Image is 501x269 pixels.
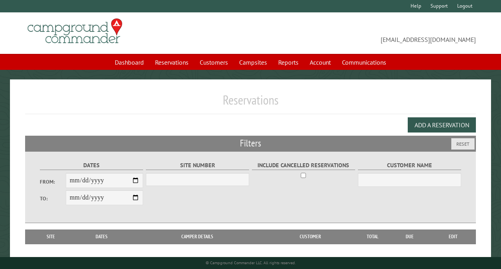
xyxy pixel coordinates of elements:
[25,136,476,151] h2: Filters
[29,229,73,244] th: Site
[110,55,149,70] a: Dashboard
[234,55,272,70] a: Campsites
[73,229,130,244] th: Dates
[252,161,355,170] label: Include Cancelled Reservations
[195,55,233,70] a: Customers
[451,138,475,150] button: Reset
[431,229,476,244] th: Edit
[251,22,476,44] span: [EMAIL_ADDRESS][DOMAIN_NAME]
[130,229,264,244] th: Camper Details
[40,161,143,170] label: Dates
[25,92,476,114] h1: Reservations
[273,55,303,70] a: Reports
[358,161,461,170] label: Customer Name
[337,55,391,70] a: Communications
[357,229,389,244] th: Total
[40,178,66,186] label: From:
[408,117,476,133] button: Add a Reservation
[206,260,296,265] small: © Campground Commander LLC. All rights reserved.
[305,55,336,70] a: Account
[150,55,193,70] a: Reservations
[25,16,125,47] img: Campground Commander
[146,161,249,170] label: Site Number
[264,229,356,244] th: Customer
[40,195,66,202] label: To:
[389,229,431,244] th: Due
